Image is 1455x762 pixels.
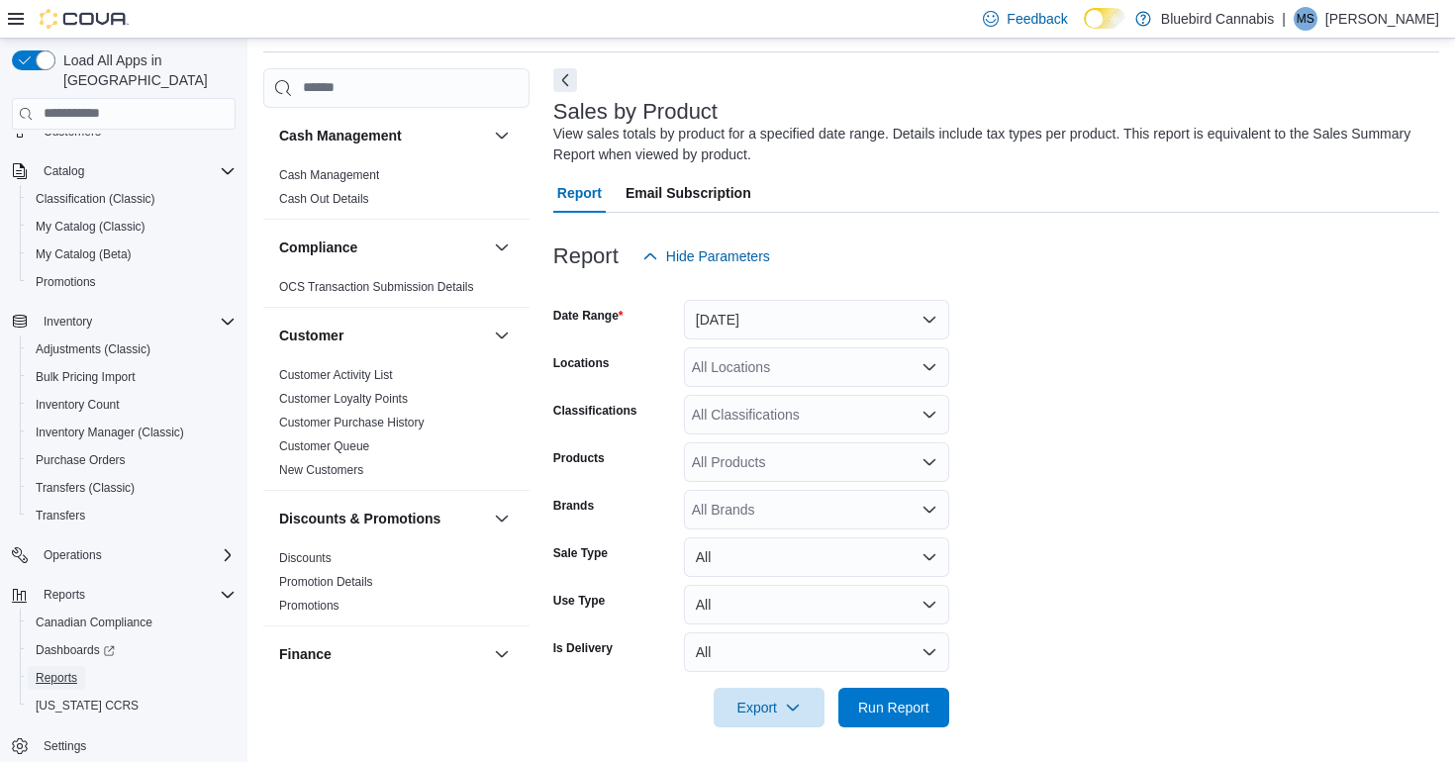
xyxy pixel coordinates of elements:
[28,666,85,690] a: Reports
[20,363,243,391] button: Bulk Pricing Import
[36,274,96,290] span: Promotions
[684,585,949,624] button: All
[666,246,770,266] span: Hide Parameters
[44,314,92,330] span: Inventory
[36,583,93,607] button: Reports
[28,187,236,211] span: Classification (Classic)
[279,599,339,613] a: Promotions
[279,551,332,565] a: Discounts
[28,694,236,717] span: Washington CCRS
[20,664,243,692] button: Reports
[279,238,357,257] h3: Compliance
[557,173,602,213] span: Report
[28,215,236,238] span: My Catalog (Classic)
[4,581,243,609] button: Reports
[279,126,402,145] h3: Cash Management
[921,407,937,423] button: Open list of options
[40,9,129,29] img: Cova
[36,508,85,524] span: Transfers
[279,598,339,614] span: Promotions
[553,498,594,514] label: Brands
[1297,7,1314,31] span: MS
[36,615,152,630] span: Canadian Compliance
[28,504,236,527] span: Transfers
[28,337,158,361] a: Adjustments (Classic)
[921,454,937,470] button: Open list of options
[20,391,243,419] button: Inventory Count
[279,509,440,528] h3: Discounts & Promotions
[36,543,110,567] button: Operations
[36,191,155,207] span: Classification (Classic)
[28,694,146,717] a: [US_STATE] CCRS
[36,159,236,183] span: Catalog
[490,124,514,147] button: Cash Management
[36,733,236,758] span: Settings
[263,275,530,307] div: Compliance
[28,638,123,662] a: Dashboards
[279,550,332,566] span: Discounts
[36,341,150,357] span: Adjustments (Classic)
[279,509,486,528] button: Discounts & Promotions
[1161,7,1274,31] p: Bluebird Cannabis
[279,192,369,206] a: Cash Out Details
[553,545,608,561] label: Sale Type
[279,392,408,406] a: Customer Loyalty Points
[28,666,236,690] span: Reports
[279,415,425,430] span: Customer Purchase History
[838,688,949,727] button: Run Report
[28,638,236,662] span: Dashboards
[36,425,184,440] span: Inventory Manager (Classic)
[36,734,94,758] a: Settings
[626,173,751,213] span: Email Subscription
[44,163,84,179] span: Catalog
[279,280,474,294] a: OCS Transaction Submission Details
[1325,7,1439,31] p: [PERSON_NAME]
[279,168,379,182] a: Cash Management
[263,363,530,490] div: Customer
[4,157,243,185] button: Catalog
[36,219,145,235] span: My Catalog (Classic)
[36,642,115,658] span: Dashboards
[714,688,824,727] button: Export
[44,547,102,563] span: Operations
[490,236,514,259] button: Compliance
[279,575,373,589] a: Promotion Details
[279,462,363,478] span: New Customers
[553,100,718,124] h3: Sales by Product
[20,502,243,529] button: Transfers
[28,337,236,361] span: Adjustments (Classic)
[28,476,236,500] span: Transfers (Classic)
[28,448,236,472] span: Purchase Orders
[28,270,236,294] span: Promotions
[858,698,929,717] span: Run Report
[28,365,236,389] span: Bulk Pricing Import
[279,574,373,590] span: Promotion Details
[36,670,77,686] span: Reports
[28,187,163,211] a: Classification (Classic)
[684,537,949,577] button: All
[4,308,243,335] button: Inventory
[20,609,243,636] button: Canadian Compliance
[921,502,937,518] button: Open list of options
[4,541,243,569] button: Operations
[20,268,243,296] button: Promotions
[1007,9,1067,29] span: Feedback
[553,244,619,268] h3: Report
[279,644,332,664] h3: Finance
[1084,8,1125,29] input: Dark Mode
[279,368,393,382] a: Customer Activity List
[553,593,605,609] label: Use Type
[490,324,514,347] button: Customer
[28,611,160,634] a: Canadian Compliance
[28,242,236,266] span: My Catalog (Beta)
[55,50,236,90] span: Load All Apps in [GEOGRAPHIC_DATA]
[28,504,93,527] a: Transfers
[36,698,139,714] span: [US_STATE] CCRS
[20,240,243,268] button: My Catalog (Beta)
[28,270,104,294] a: Promotions
[4,731,243,760] button: Settings
[279,167,379,183] span: Cash Management
[1084,29,1085,30] span: Dark Mode
[20,419,243,446] button: Inventory Manager (Classic)
[490,642,514,666] button: Finance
